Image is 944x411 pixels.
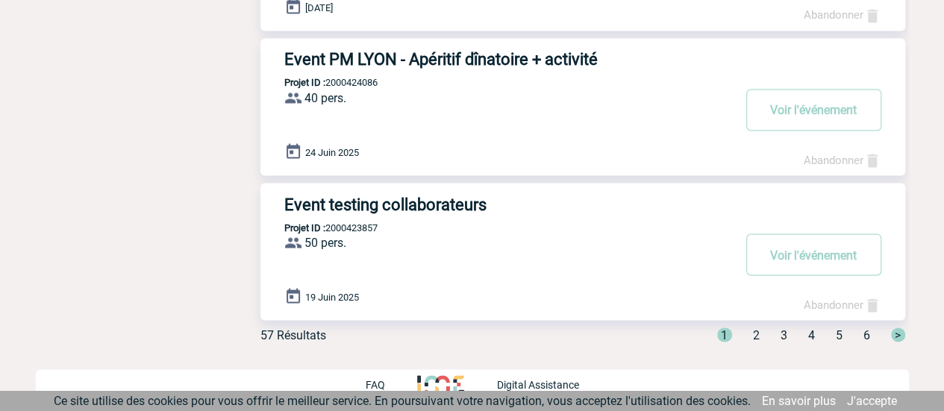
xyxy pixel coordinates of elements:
[497,378,579,390] p: Digital Assistance
[260,195,905,213] a: Event testing collaborateurs
[891,327,905,342] span: >
[804,298,881,311] a: Abandonner
[284,77,325,88] b: Projet ID :
[836,327,843,342] span: 5
[863,327,870,342] span: 6
[762,394,836,408] a: En savoir plus
[304,91,346,105] span: 40 pers.
[284,222,325,233] b: Projet ID :
[260,222,378,233] p: 2000423857
[417,375,463,393] img: http://www.idealmeetingsevents.fr/
[753,327,760,342] span: 2
[804,153,881,166] a: Abandonner
[847,394,897,408] a: J'accepte
[54,394,751,408] span: Ce site utilise des cookies pour vous offrir le meilleur service. En poursuivant votre navigation...
[781,327,787,342] span: 3
[365,376,417,390] a: FAQ
[746,233,881,275] button: Voir l'événement
[717,327,732,342] span: 1
[746,89,881,131] button: Voir l'événement
[284,195,732,213] h3: Event testing collaborateurs
[284,50,732,69] h3: Event PM LYON - Apéritif dînatoire + activité
[260,77,378,88] p: 2000424086
[804,8,881,22] a: Abandonner
[305,147,359,158] span: 24 Juin 2025
[808,327,815,342] span: 4
[305,292,359,303] span: 19 Juin 2025
[304,236,346,250] span: 50 pers.
[305,2,333,13] span: [DATE]
[260,50,905,69] a: Event PM LYON - Apéritif dînatoire + activité
[365,378,384,390] p: FAQ
[260,327,326,342] div: 57 Résultats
